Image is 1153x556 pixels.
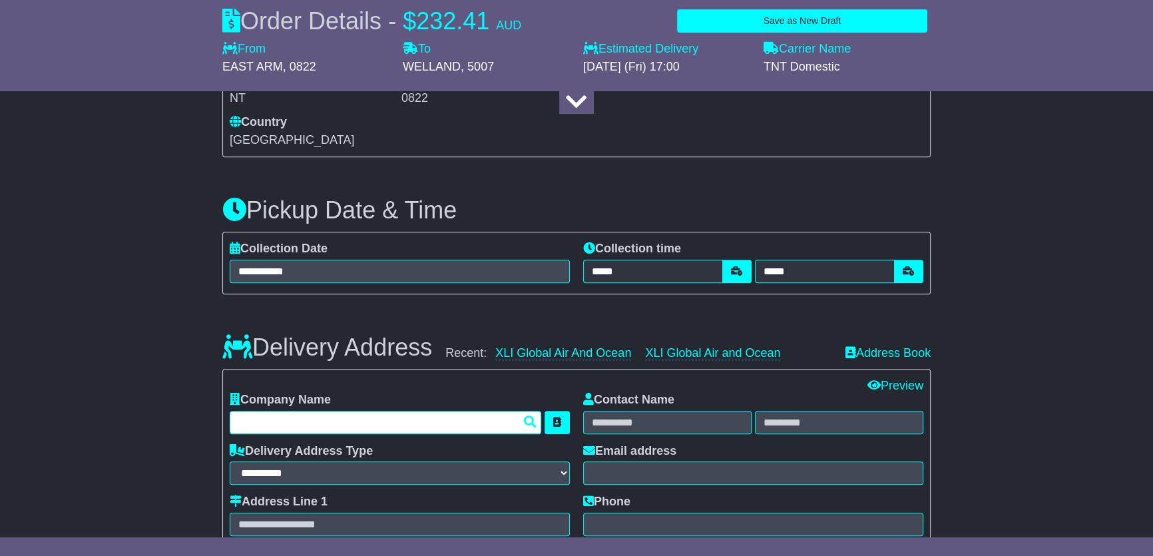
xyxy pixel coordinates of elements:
label: Contact Name [583,393,674,408]
label: Carrier Name [764,42,851,57]
a: XLI Global Air and Ocean [645,346,780,360]
div: NT [230,91,398,106]
label: Email address [583,444,676,459]
label: Estimated Delivery [583,42,750,57]
button: Save as New Draft [677,9,927,33]
div: [DATE] (Fri) 17:00 [583,60,750,75]
label: Address Line 1 [230,495,328,509]
a: XLI Global Air And Ocean [495,346,631,360]
span: EAST ARM [222,60,283,73]
span: $ [403,7,416,35]
h3: Pickup Date & Time [222,197,931,224]
a: Preview [867,379,923,392]
span: [GEOGRAPHIC_DATA] [230,133,354,146]
label: Phone [583,495,630,509]
span: , 0822 [283,60,316,73]
span: , 5007 [461,60,494,73]
label: Delivery Address Type [230,444,373,459]
div: Recent: [445,346,832,361]
label: Collection time [583,242,681,256]
div: TNT Domestic [764,60,931,75]
label: Collection Date [230,242,328,256]
label: Company Name [230,393,331,408]
span: AUD [496,19,521,32]
span: WELLAND [403,60,461,73]
label: From [222,42,266,57]
div: Order Details - [222,7,521,35]
h3: Delivery Address [222,334,432,361]
label: To [403,42,431,57]
a: Address Book [845,346,931,360]
span: 232.41 [416,7,489,35]
label: Country [230,115,287,130]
